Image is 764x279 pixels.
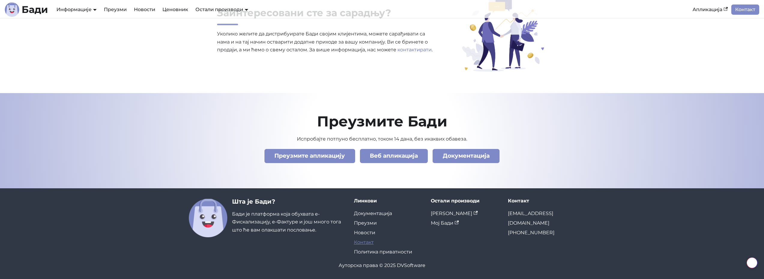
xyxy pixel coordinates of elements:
[100,5,130,15] a: Преузми
[508,198,575,204] div: Контакт
[431,211,478,216] a: [PERSON_NAME]
[189,199,227,237] img: Бади
[354,211,392,216] a: Документација
[397,47,432,53] a: контактирати
[189,262,575,269] div: Ауторска права © 2025 DVSoftware
[195,7,248,12] a: Остали производи
[731,5,759,15] a: Контакт
[354,198,421,204] div: Линкови
[232,198,344,205] h3: Шта је Бади?
[689,5,731,15] a: Апликација
[508,230,554,235] a: [PHONE_NUMBER]
[354,249,412,255] a: Политика приватности
[431,198,498,204] div: Остали производи
[5,2,48,17] a: ЛогоБади
[189,135,575,143] p: Испробајте потпуно бесплатно, током 14 дана, без икаквих обавеза.
[354,230,375,235] a: Новости
[508,211,553,226] a: [EMAIL_ADDRESS][DOMAIN_NAME]
[22,5,48,14] b: Бади
[354,239,374,245] a: Контакт
[232,198,344,237] div: Бади је платформа која обухвата е-Фискализацију, е-Фактуре и још много тога што ће вам олакшати п...
[56,7,97,12] a: Информације
[189,112,575,130] h2: Преузмите Бади
[5,2,19,17] img: Лого
[354,220,377,226] a: Преузми
[130,5,159,15] a: Новости
[217,30,439,54] p: Уколико желите да дистрибуирате Бади својим клијентима, можете сарађивати са нама и на тај начин ...
[433,149,500,163] a: Документација
[159,5,192,15] a: Ценовник
[264,149,355,163] a: Преузмите апликацију
[360,149,428,163] a: Веб апликација
[431,220,459,226] a: Мој Бади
